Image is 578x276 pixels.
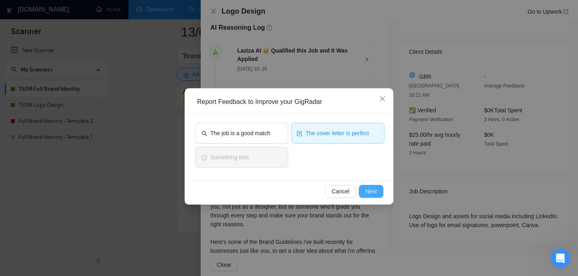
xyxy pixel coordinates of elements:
[372,88,393,110] button: Close
[551,249,570,268] iframe: Intercom live chat
[210,129,270,138] span: The job is a good match
[305,129,369,138] span: The cover letter is perfect
[201,130,207,136] span: search
[291,123,385,144] button: formThe cover letter is perfect
[379,95,386,102] span: close
[197,97,387,106] div: Report Feedback to Improve your GigRadar
[365,187,377,196] span: Next
[332,187,350,196] span: Cancel
[195,123,288,144] button: searchThe job is a good match
[297,130,302,136] span: form
[195,147,288,168] button: smileSomething else
[359,185,383,198] button: Next
[326,185,356,198] button: Cancel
